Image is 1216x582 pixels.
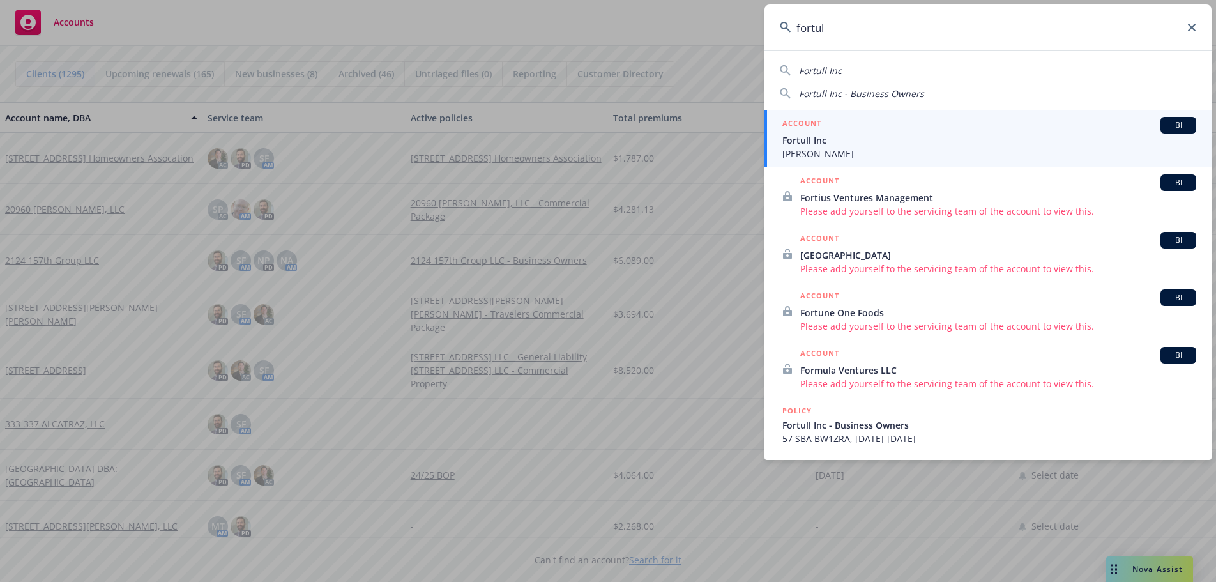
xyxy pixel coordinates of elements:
[764,4,1212,50] input: Search...
[764,282,1212,340] a: ACCOUNTBIFortune One FoodsPlease add yourself to the servicing team of the account to view this.
[800,319,1196,333] span: Please add yourself to the servicing team of the account to view this.
[800,262,1196,275] span: Please add yourself to the servicing team of the account to view this.
[1166,119,1191,131] span: BI
[800,204,1196,218] span: Please add yourself to the servicing team of the account to view this.
[782,404,812,417] h5: POLICY
[782,134,1196,147] span: Fortull Inc
[799,65,842,77] span: Fortull Inc
[764,110,1212,167] a: ACCOUNTBIFortull Inc[PERSON_NAME]
[764,397,1212,452] a: POLICYFortull Inc - Business Owners57 SBA BW1ZRA, [DATE]-[DATE]
[782,418,1196,432] span: Fortull Inc - Business Owners
[764,167,1212,225] a: ACCOUNTBIFortius Ventures ManagementPlease add yourself to the servicing team of the account to v...
[800,191,1196,204] span: Fortius Ventures Management
[764,225,1212,282] a: ACCOUNTBI[GEOGRAPHIC_DATA]Please add yourself to the servicing team of the account to view this.
[800,306,1196,319] span: Fortune One Foods
[782,117,821,132] h5: ACCOUNT
[1166,177,1191,188] span: BI
[800,232,839,247] h5: ACCOUNT
[1166,234,1191,246] span: BI
[1166,292,1191,303] span: BI
[782,432,1196,445] span: 57 SBA BW1ZRA, [DATE]-[DATE]
[764,340,1212,397] a: ACCOUNTBIFormula Ventures LLCPlease add yourself to the servicing team of the account to view this.
[1166,349,1191,361] span: BI
[800,347,839,362] h5: ACCOUNT
[800,174,839,190] h5: ACCOUNT
[800,289,839,305] h5: ACCOUNT
[799,88,924,100] span: Fortull Inc - Business Owners
[800,377,1196,390] span: Please add yourself to the servicing team of the account to view this.
[782,147,1196,160] span: [PERSON_NAME]
[800,249,1196,262] span: [GEOGRAPHIC_DATA]
[800,364,1196,377] span: Formula Ventures LLC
